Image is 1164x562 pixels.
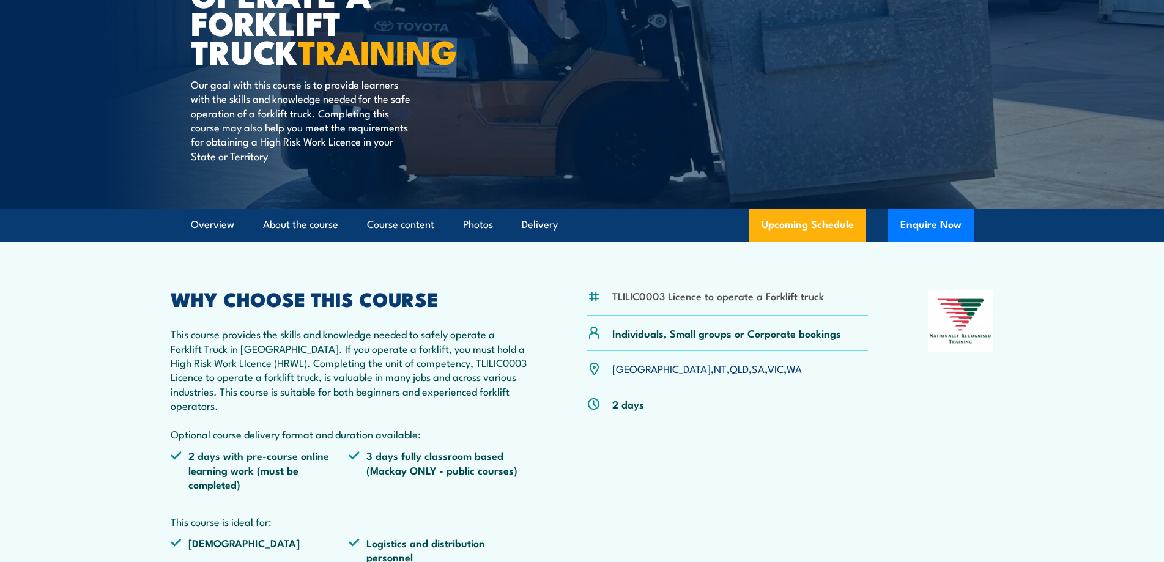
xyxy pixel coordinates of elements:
[928,290,994,352] img: Nationally Recognised Training logo.
[612,326,841,340] p: Individuals, Small groups or Corporate bookings
[171,448,349,491] li: 2 days with pre-course online learning work (must be completed)
[612,289,824,303] li: TLILIC0003 Licence to operate a Forklift truck
[612,361,802,375] p: , , , , ,
[171,290,528,307] h2: WHY CHOOSE THIS COURSE
[298,25,457,76] strong: TRAINING
[730,361,749,375] a: QLD
[752,361,765,375] a: SA
[612,361,711,375] a: [GEOGRAPHIC_DATA]
[714,361,727,375] a: NT
[191,209,234,241] a: Overview
[749,209,866,242] a: Upcoming Schedule
[171,514,528,528] p: This course is ideal for:
[888,209,974,242] button: Enquire Now
[367,209,434,241] a: Course content
[191,77,414,163] p: Our goal with this course is to provide learners with the skills and knowledge needed for the saf...
[463,209,493,241] a: Photos
[522,209,558,241] a: Delivery
[612,397,644,411] p: 2 days
[787,361,802,375] a: WA
[349,448,527,491] li: 3 days fully classroom based (Mackay ONLY - public courses)
[171,327,528,441] p: This course provides the skills and knowledge needed to safely operate a Forklift Truck in [GEOGR...
[263,209,338,241] a: About the course
[768,361,784,375] a: VIC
